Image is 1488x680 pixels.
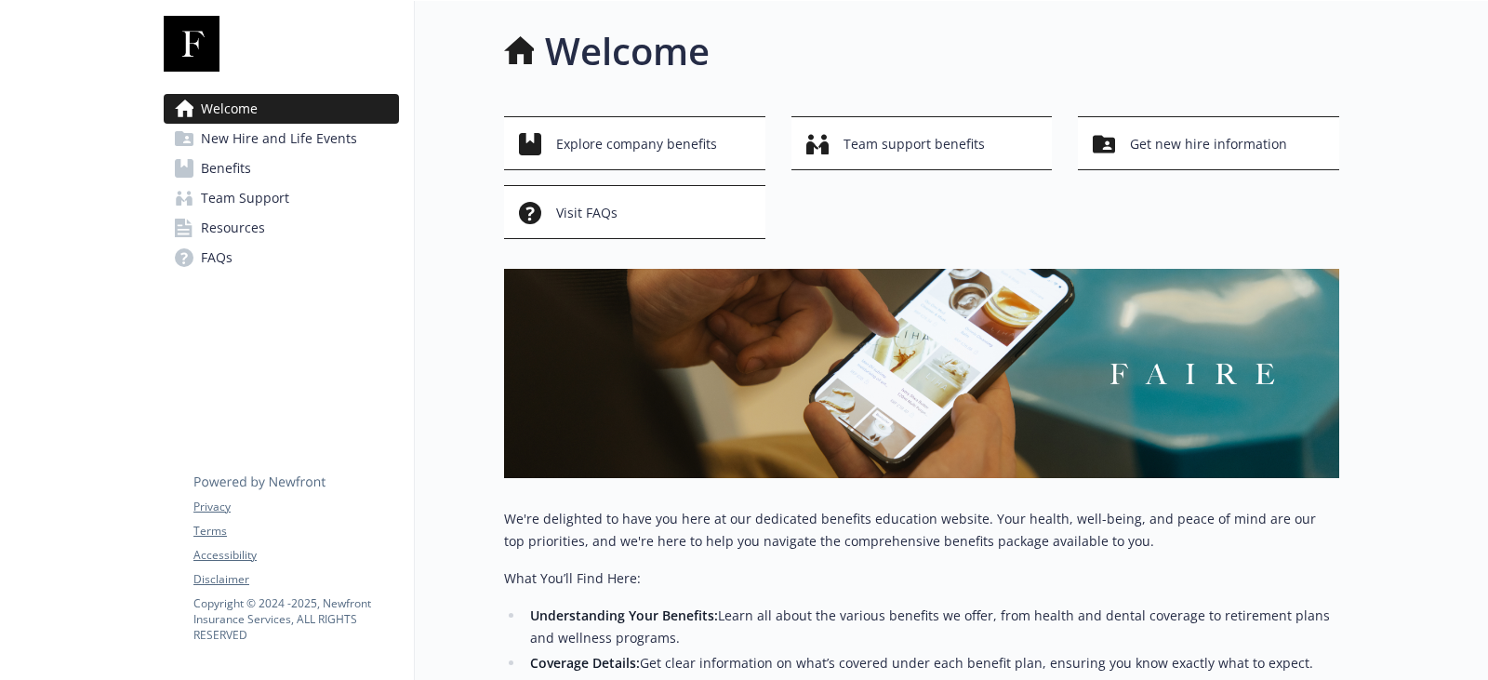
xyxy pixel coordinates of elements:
[164,124,399,153] a: New Hire and Life Events
[201,213,265,243] span: Resources
[164,243,399,273] a: FAQs
[504,185,765,239] button: Visit FAQs
[525,652,1339,674] li: Get clear information on what’s covered under each benefit plan, ensuring you know exactly what t...
[530,654,640,672] strong: Coverage Details:
[164,213,399,243] a: Resources
[193,571,398,588] a: Disclaimer
[164,183,399,213] a: Team Support
[201,243,232,273] span: FAQs
[164,153,399,183] a: Benefits
[1078,116,1339,170] button: Get new hire information
[193,547,398,564] a: Accessibility
[504,269,1339,478] img: overview page banner
[201,124,357,153] span: New Hire and Life Events
[504,567,1339,590] p: What You’ll Find Here:
[201,94,258,124] span: Welcome
[201,153,251,183] span: Benefits
[1130,127,1287,162] span: Get new hire information
[164,94,399,124] a: Welcome
[504,116,765,170] button: Explore company benefits
[556,127,717,162] span: Explore company benefits
[545,23,710,79] h1: Welcome
[193,595,398,643] p: Copyright © 2024 - 2025 , Newfront Insurance Services, ALL RIGHTS RESERVED
[791,116,1053,170] button: Team support benefits
[556,195,618,231] span: Visit FAQs
[201,183,289,213] span: Team Support
[530,607,718,624] strong: Understanding Your Benefits:
[193,499,398,515] a: Privacy
[504,508,1339,553] p: We're delighted to have you here at our dedicated benefits education website. Your health, well-b...
[193,523,398,540] a: Terms
[844,127,985,162] span: Team support benefits
[525,605,1339,649] li: Learn all about the various benefits we offer, from health and dental coverage to retirement plan...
